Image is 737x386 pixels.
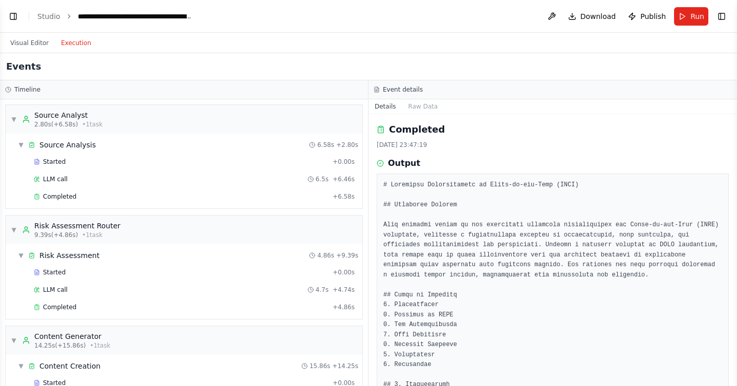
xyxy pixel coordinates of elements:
[34,341,86,350] span: 14.25s (+15.86s)
[82,120,102,128] span: • 1 task
[39,140,96,150] div: Source Analysis
[368,99,402,114] button: Details
[402,99,444,114] button: Raw Data
[333,192,355,201] span: + 6.58s
[39,250,99,261] div: Risk Assessment
[6,9,20,24] button: Show left sidebar
[6,59,41,74] h2: Events
[690,11,704,22] span: Run
[18,251,24,260] span: ▼
[43,303,76,311] span: Completed
[388,157,420,169] h3: Output
[317,251,334,260] span: 4.86s
[43,192,76,201] span: Completed
[34,120,78,128] span: 2.80s (+6.58s)
[389,122,445,137] h2: Completed
[18,362,24,370] span: ▼
[11,336,17,345] span: ▼
[640,11,666,22] span: Publish
[333,175,355,183] span: + 6.46s
[43,158,66,166] span: Started
[316,175,329,183] span: 6.5s
[34,221,120,231] div: Risk Assessment Router
[90,341,111,350] span: • 1 task
[11,115,17,123] span: ▼
[624,7,670,26] button: Publish
[37,11,193,22] nav: breadcrumb
[333,286,355,294] span: + 4.74s
[336,141,358,149] span: + 2.80s
[317,141,334,149] span: 6.58s
[34,110,102,120] div: Source Analyst
[383,85,423,94] h3: Event details
[336,251,358,260] span: + 9.39s
[34,331,111,341] div: Content Generator
[4,37,55,49] button: Visual Editor
[43,286,68,294] span: LLM call
[43,175,68,183] span: LLM call
[377,141,729,149] div: [DATE] 23:47:19
[43,268,66,276] span: Started
[34,231,78,239] span: 9.39s (+4.86s)
[39,361,100,371] div: Content Creation
[55,37,97,49] button: Execution
[310,362,331,370] span: 15.86s
[333,268,355,276] span: + 0.00s
[333,303,355,311] span: + 4.86s
[580,11,616,22] span: Download
[564,7,620,26] button: Download
[18,141,24,149] span: ▼
[11,226,17,234] span: ▼
[14,85,40,94] h3: Timeline
[332,362,358,370] span: + 14.25s
[714,9,729,24] button: Show right sidebar
[316,286,329,294] span: 4.7s
[82,231,102,239] span: • 1 task
[37,12,60,20] a: Studio
[674,7,708,26] button: Run
[333,158,355,166] span: + 0.00s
